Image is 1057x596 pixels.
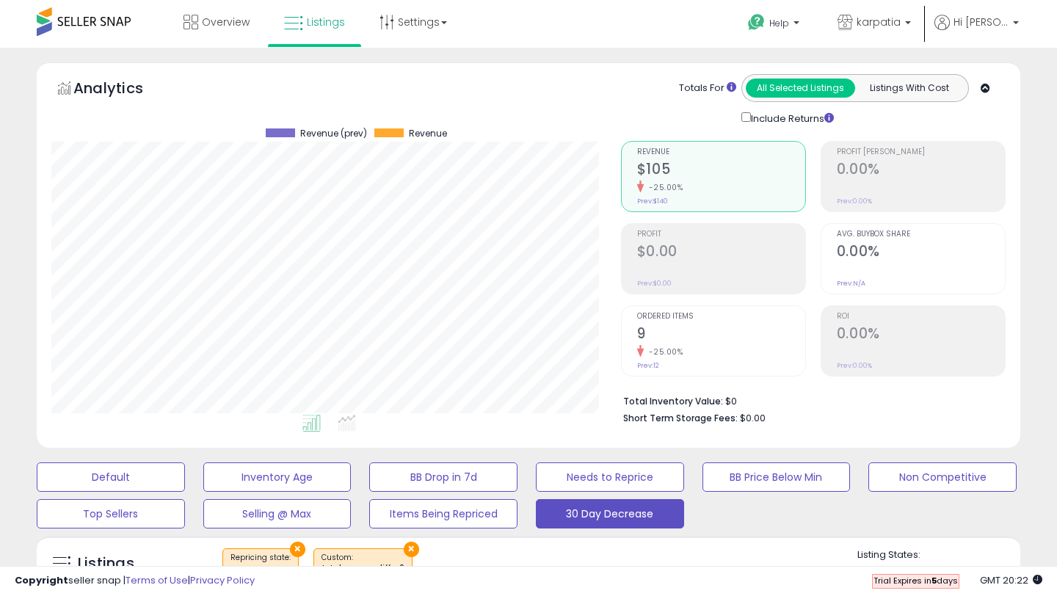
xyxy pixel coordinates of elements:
[837,243,1005,263] h2: 0.00%
[702,462,851,492] button: BB Price Below Min
[837,279,865,288] small: Prev: N/A
[873,575,958,586] span: Trial Expires in days
[644,182,683,193] small: -25.00%
[637,313,805,321] span: Ordered Items
[868,462,1017,492] button: Non Competitive
[637,197,668,206] small: Prev: $140
[78,553,134,574] h5: Listings
[536,462,684,492] button: Needs to Reprice
[404,542,419,557] button: ×
[203,499,352,528] button: Selling @ Max
[637,243,805,263] h2: $0.00
[369,462,517,492] button: BB Drop in 7d
[290,542,305,557] button: ×
[203,462,352,492] button: Inventory Age
[322,563,404,573] div: total revenue diff < 0
[837,361,872,370] small: Prev: 0.00%
[409,128,447,139] span: Revenue
[73,78,172,102] h5: Analytics
[837,325,1005,345] h2: 0.00%
[37,499,185,528] button: Top Sellers
[857,548,1021,562] p: Listing States:
[637,361,659,370] small: Prev: 12
[980,573,1042,587] span: 2025-08-10 20:22 GMT
[623,391,995,409] li: $0
[837,197,872,206] small: Prev: 0.00%
[644,346,683,357] small: -25.00%
[679,81,736,95] div: Totals For
[307,15,345,29] span: Listings
[15,573,68,587] strong: Copyright
[730,109,851,126] div: Include Returns
[536,499,684,528] button: 30 Day Decrease
[623,395,723,407] b: Total Inventory Value:
[934,15,1019,48] a: Hi [PERSON_NAME]
[854,79,964,98] button: Listings With Cost
[837,230,1005,239] span: Avg. Buybox Share
[746,79,855,98] button: All Selected Listings
[637,325,805,345] h2: 9
[747,13,766,32] i: Get Help
[736,2,814,48] a: Help
[857,15,901,29] span: karpatia
[190,573,255,587] a: Privacy Policy
[637,148,805,156] span: Revenue
[623,412,738,424] b: Short Term Storage Fees:
[837,313,1005,321] span: ROI
[837,161,1005,181] h2: 0.00%
[740,411,766,425] span: $0.00
[637,230,805,239] span: Profit
[37,462,185,492] button: Default
[954,15,1009,29] span: Hi [PERSON_NAME]
[230,563,291,573] div: on
[769,17,789,29] span: Help
[637,161,805,181] h2: $105
[637,279,672,288] small: Prev: $0.00
[300,128,367,139] span: Revenue (prev)
[202,15,250,29] span: Overview
[126,573,188,587] a: Terms of Use
[369,499,517,528] button: Items Being Repriced
[837,148,1005,156] span: Profit [PERSON_NAME]
[322,552,404,574] span: Custom:
[230,552,291,574] span: Repricing state :
[931,575,937,586] b: 5
[15,574,255,588] div: seller snap | |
